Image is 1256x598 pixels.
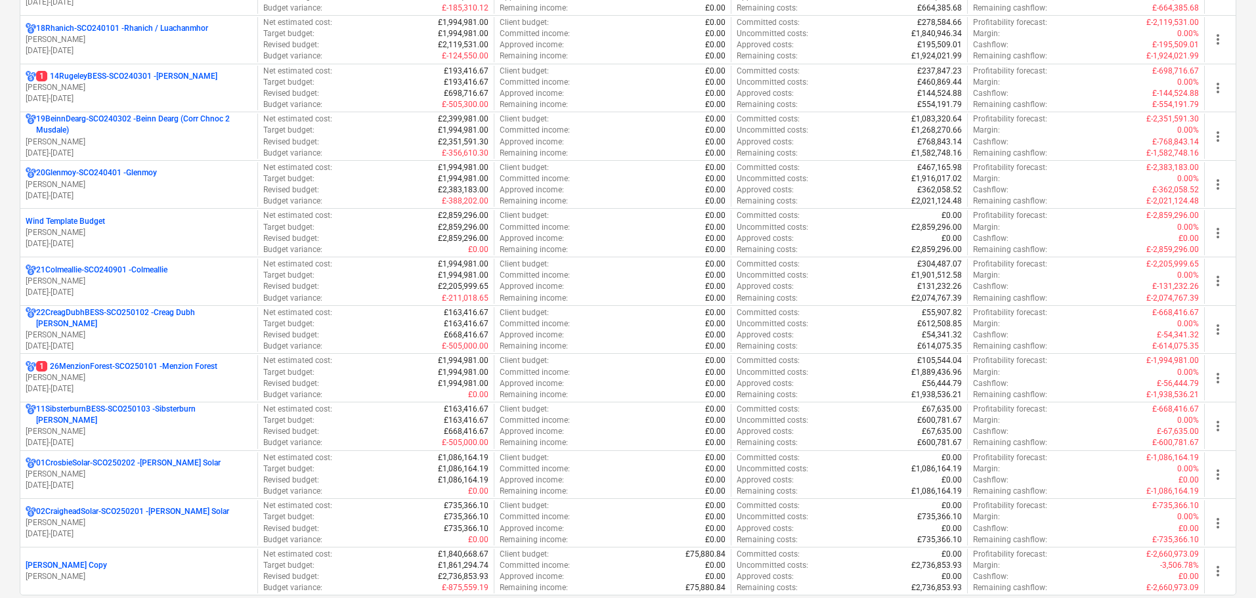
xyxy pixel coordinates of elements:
[500,259,549,270] p: Client budget :
[1146,210,1199,221] p: £-2,859,296.00
[263,222,314,233] p: Target budget :
[737,137,794,148] p: Approved costs :
[1146,17,1199,28] p: £-2,119,531.00
[36,23,208,34] p: 18Rhanich-SCO240101 - Rhanich / Luachanmhor
[438,125,488,136] p: £1,994,981.00
[442,99,488,110] p: £-505,300.00
[26,506,252,540] div: 02CraigheadSolar-SCO250201 -[PERSON_NAME] Solar[PERSON_NAME][DATE]-[DATE]
[263,66,332,77] p: Net estimated cost :
[737,28,808,39] p: Uncommitted costs :
[26,179,252,190] p: [PERSON_NAME]
[705,307,725,318] p: £0.00
[973,222,1000,233] p: Margin :
[1146,114,1199,125] p: £-2,351,591.30
[26,341,252,352] p: [DATE] - [DATE]
[1177,222,1199,233] p: 0.00%
[263,99,322,110] p: Budget variance :
[26,227,252,238] p: [PERSON_NAME]
[263,125,314,136] p: Target budget :
[1157,330,1199,341] p: £-54,341.32
[263,244,322,255] p: Budget variance :
[444,330,488,341] p: £668,416.67
[26,361,36,372] div: Project has multi currencies enabled
[500,3,568,14] p: Remaining income :
[917,17,962,28] p: £278,584.66
[917,3,962,14] p: £664,385.68
[705,173,725,184] p: £0.00
[500,125,570,136] p: Committed income :
[1179,233,1199,244] p: £0.00
[1152,307,1199,318] p: £-668,416.67
[500,293,568,304] p: Remaining income :
[911,222,962,233] p: £2,859,296.00
[1152,99,1199,110] p: £-554,191.79
[973,259,1047,270] p: Profitability forecast :
[1210,32,1226,47] span: more_vert
[442,293,488,304] p: £-211,018.65
[973,77,1000,88] p: Margin :
[263,77,314,88] p: Target budget :
[737,88,794,99] p: Approved costs :
[263,330,319,341] p: Revised budget :
[26,238,252,249] p: [DATE] - [DATE]
[705,137,725,148] p: £0.00
[973,3,1047,14] p: Remaining cashflow :
[705,17,725,28] p: £0.00
[26,23,252,56] div: 18Rhanich-SCO240101 -Rhanich / Luachanmhor[PERSON_NAME][DATE]-[DATE]
[1177,173,1199,184] p: 0.00%
[438,270,488,281] p: £1,994,981.00
[1177,77,1199,88] p: 0.00%
[26,93,252,104] p: [DATE] - [DATE]
[973,66,1047,77] p: Profitability forecast :
[26,372,252,383] p: [PERSON_NAME]
[26,190,252,202] p: [DATE] - [DATE]
[26,506,36,517] div: Project has multi currencies enabled
[705,233,725,244] p: £0.00
[917,281,962,292] p: £131,232.26
[737,148,798,159] p: Remaining costs :
[737,244,798,255] p: Remaining costs :
[737,39,794,51] p: Approved costs :
[442,341,488,352] p: £-505,000.00
[705,210,725,221] p: £0.00
[917,39,962,51] p: £195,509.01
[973,173,1000,184] p: Margin :
[737,318,808,330] p: Uncommitted costs :
[438,184,488,196] p: £2,383,183.00
[973,114,1047,125] p: Profitability forecast :
[705,318,725,330] p: £0.00
[36,265,167,276] p: 21Colmeallie-SCO240901 - Colmeallie
[26,265,36,276] div: Project has multi currencies enabled
[500,222,570,233] p: Committed income :
[705,259,725,270] p: £0.00
[442,51,488,62] p: £-124,550.00
[438,137,488,148] p: £2,351,591.30
[263,88,319,99] p: Revised budget :
[973,39,1008,51] p: Cashflow :
[263,39,319,51] p: Revised budget :
[1177,125,1199,136] p: 0.00%
[500,88,564,99] p: Approved income :
[911,28,962,39] p: £1,840,946.34
[263,17,332,28] p: Net estimated cost :
[500,244,568,255] p: Remaining income :
[1152,184,1199,196] p: £-362,058.52
[26,426,252,437] p: [PERSON_NAME]
[737,222,808,233] p: Uncommitted costs :
[36,167,157,179] p: 20Glenmoy-SCO240401 - Glenmoy
[973,307,1047,318] p: Profitability forecast :
[911,196,962,207] p: £2,021,124.48
[500,341,568,352] p: Remaining income :
[36,307,252,330] p: 22CreagDubhBESS-SCO250102 - Creag Dubh [PERSON_NAME]
[1146,148,1199,159] p: £-1,582,748.16
[26,287,252,298] p: [DATE] - [DATE]
[26,137,252,148] p: [PERSON_NAME]
[737,125,808,136] p: Uncommitted costs :
[973,196,1047,207] p: Remaining cashflow :
[911,148,962,159] p: £1,582,748.16
[1210,418,1226,434] span: more_vert
[263,270,314,281] p: Target budget :
[500,162,549,173] p: Client budget :
[26,307,252,352] div: 22CreagDubhBESS-SCO250102 -Creag Dubh [PERSON_NAME][PERSON_NAME][DATE]-[DATE]
[737,3,798,14] p: Remaining costs :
